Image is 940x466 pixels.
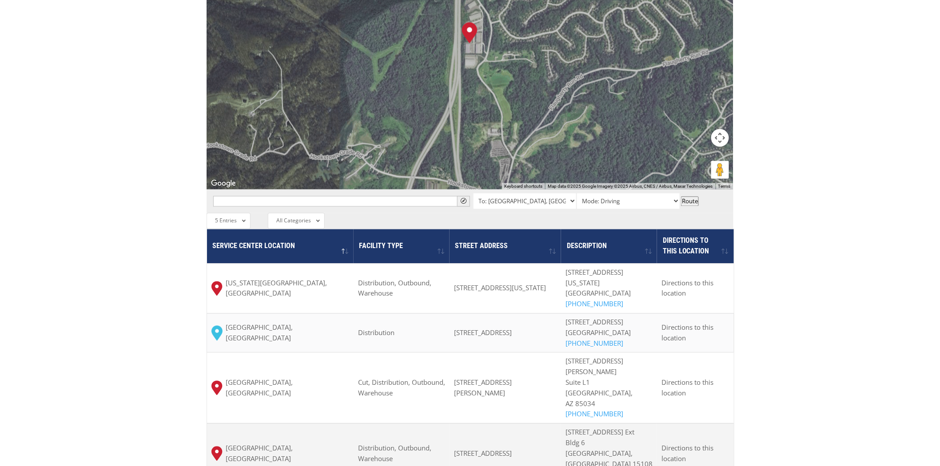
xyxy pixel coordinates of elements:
[454,284,546,292] span: [STREET_ADDRESS][US_STATE]
[358,378,445,398] span: Cut, Distribution, Outbound, Warehouse
[566,268,623,277] span: [STREET_ADDRESS]
[211,281,223,296] img: xgs-icon-map-pin-red.svg
[504,184,542,190] button: Keyboard shortcuts
[226,278,349,300] span: [US_STATE][GEOGRAPHIC_DATA], [GEOGRAPHIC_DATA]
[663,237,709,256] span: Directions to this location
[566,328,631,337] span: [GEOGRAPHIC_DATA]
[711,161,729,179] button: Drag Pegman onto the map to open Street View
[561,229,657,264] th: Description : activate to sort column ascending
[358,328,394,337] span: Distribution
[354,229,450,264] th: Facility Type : activate to sort column ascending
[454,449,512,458] span: [STREET_ADDRESS]
[661,323,713,343] span: Directions to this location
[566,300,623,308] a: [PHONE_NUMBER]
[566,318,623,327] span: [STREET_ADDRESS]
[657,229,734,264] th: Directions to this location: activate to sort column ascending
[711,129,729,147] button: Map camera controls
[211,381,223,395] img: xgs-icon-map-pin-red.svg
[681,197,699,206] button: Route
[661,378,713,398] span: Directions to this location
[661,279,713,298] span: Directions to this location
[566,428,634,437] span: [STREET_ADDRESS] Ext
[455,242,508,250] span: Street Address
[566,410,623,419] a: [PHONE_NUMBER]
[209,178,238,190] a: Open this area in Google Maps (opens a new window)
[211,326,223,341] img: XGS_Icon_Map_Pin_Aqua.png
[359,242,403,250] span: Facility Type
[276,217,311,225] span: All Categories
[567,242,607,250] span: Description
[458,19,481,47] div: Pittsburgh, PA
[215,217,237,225] span: 5 Entries
[454,328,512,337] span: [STREET_ADDRESS]
[661,444,713,463] span: Directions to this location
[207,229,354,264] th: Service center location : activate to sort column descending
[209,178,238,190] img: Google
[213,242,295,250] span: Service center location
[548,184,713,189] span: Map data ©2025 Google Imagery ©2025 Airbus, CNES / Airbus, Maxar Technologies
[211,446,223,461] img: xgs-icon-map-pin-red.svg
[718,184,731,189] a: Terms
[226,378,349,399] span: [GEOGRAPHIC_DATA], [GEOGRAPHIC_DATA]
[457,196,470,207] button: 
[566,339,623,348] a: [PHONE_NUMBER]
[566,279,631,298] span: [US_STATE][GEOGRAPHIC_DATA]
[226,323,349,344] span: [GEOGRAPHIC_DATA], [GEOGRAPHIC_DATA]
[450,229,562,264] th: Street Address: activate to sort column ascending
[358,444,431,463] span: Distribution, Outbound, Warehouse
[566,357,623,376] span: [STREET_ADDRESS][PERSON_NAME]
[358,279,431,298] span: Distribution, Outbound, Warehouse
[566,389,633,408] span: [GEOGRAPHIC_DATA], AZ 85034
[461,198,466,204] span: 
[226,443,349,465] span: [GEOGRAPHIC_DATA], [GEOGRAPHIC_DATA]
[454,378,512,398] span: [STREET_ADDRESS][PERSON_NAME]
[566,378,590,387] span: Suite L1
